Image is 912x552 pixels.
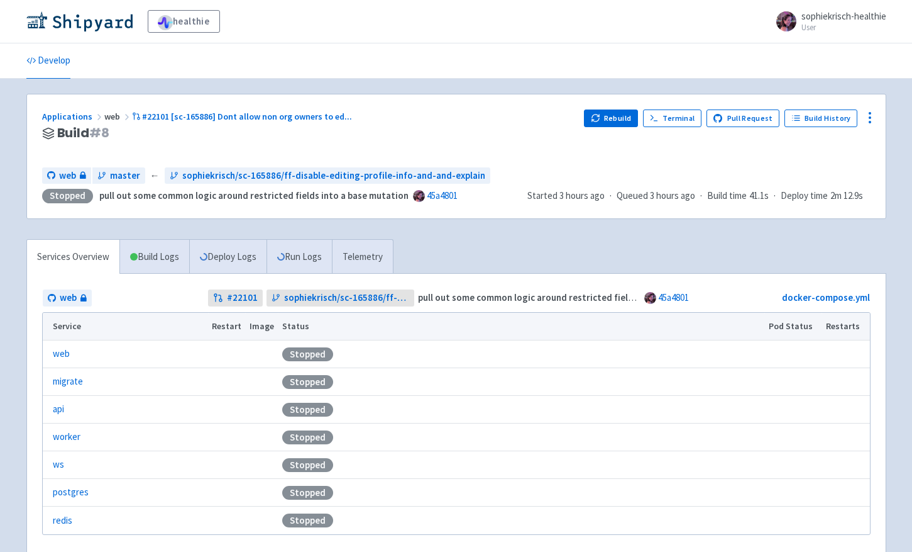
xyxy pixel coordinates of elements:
a: migrate [53,375,83,389]
a: Telemetry [332,240,393,274]
span: #22101 [sc-165886] Dont allow non org owners to ed ... [142,111,352,122]
th: Service [43,313,208,341]
a: docker-compose.yml [782,291,870,303]
th: Status [278,313,764,341]
a: Pull Request [706,110,780,127]
span: 41.1s [749,189,769,203]
span: web [104,111,132,122]
a: api [53,402,64,417]
a: sophiekrisch-healthie User [769,11,886,31]
strong: pull out some common logic around restricted fields into a base mutation [99,189,409,201]
a: web [42,167,91,184]
a: redis [53,514,72,528]
img: Shipyard logo [26,11,133,31]
span: ← [150,169,160,183]
span: 2m 12.9s [830,189,863,203]
a: 45a4801 [427,189,458,201]
div: Stopped [282,431,333,444]
a: sophiekrisch/sc-165886/ff-disable-editing-profile-info-and-and-explain [165,167,490,184]
span: web [60,291,77,305]
a: web [53,347,70,361]
th: Restarts [821,313,869,341]
a: #22101 [208,290,263,307]
a: Build Logs [120,240,189,274]
a: Deploy Logs [189,240,266,274]
span: Started [527,189,605,201]
span: web [59,169,76,183]
span: Build time [707,189,747,203]
span: Build [57,126,109,140]
a: 45a4801 [658,291,689,303]
span: Deploy time [781,189,828,203]
a: worker [53,430,80,444]
div: Stopped [282,347,333,361]
a: Develop [26,43,70,79]
a: master [92,167,145,184]
span: sophiekrisch/sc-165886/ff-disable-editing-profile-info-and-and-explain [182,169,485,183]
a: healthie [148,10,220,33]
a: web [43,290,92,307]
time: 3 hours ago [650,189,695,201]
a: postgres [53,485,89,500]
div: Stopped [282,486,333,500]
a: ws [53,458,64,472]
span: sophiekrisch-healthie [801,10,886,22]
a: Applications [42,111,104,122]
th: Image [245,313,278,341]
strong: pull out some common logic around restricted fields into a base mutation [418,291,727,303]
div: Stopped [282,458,333,472]
span: master [110,169,140,183]
span: Queued [617,189,695,201]
div: Stopped [282,375,333,389]
a: Terminal [643,110,701,127]
a: Services Overview [27,240,119,274]
a: Run Logs [266,240,332,274]
a: Build History [784,110,857,127]
span: # 8 [89,124,109,142]
strong: # 22101 [227,291,258,305]
button: Rebuild [584,110,638,127]
span: sophiekrisch/sc-165886/ff-disable-editing-profile-info-and-and-explain [284,291,409,305]
div: Stopped [282,403,333,417]
time: 3 hours ago [559,189,605,201]
th: Restart [208,313,246,341]
div: Stopped [42,189,93,203]
a: sophiekrisch/sc-165886/ff-disable-editing-profile-info-and-and-explain [266,290,414,307]
a: #22101 [sc-165886] Dont allow non org owners to ed... [132,111,354,122]
div: Stopped [282,514,333,527]
div: · · · [527,189,871,203]
th: Pod Status [764,313,821,341]
small: User [801,23,886,31]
